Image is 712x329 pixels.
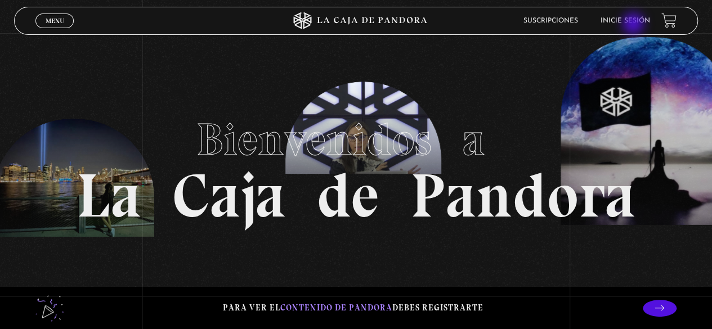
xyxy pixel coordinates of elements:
span: Cerrar [42,26,68,34]
span: Menu [46,17,64,24]
h1: La Caja de Pandora [77,103,635,227]
span: Bienvenidos a [196,112,516,166]
a: Suscripciones [523,17,578,24]
a: View your shopping cart [661,13,677,28]
span: contenido de Pandora [280,303,392,313]
p: Para ver el debes registrarte [223,300,483,316]
a: Inicie sesión [601,17,650,24]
